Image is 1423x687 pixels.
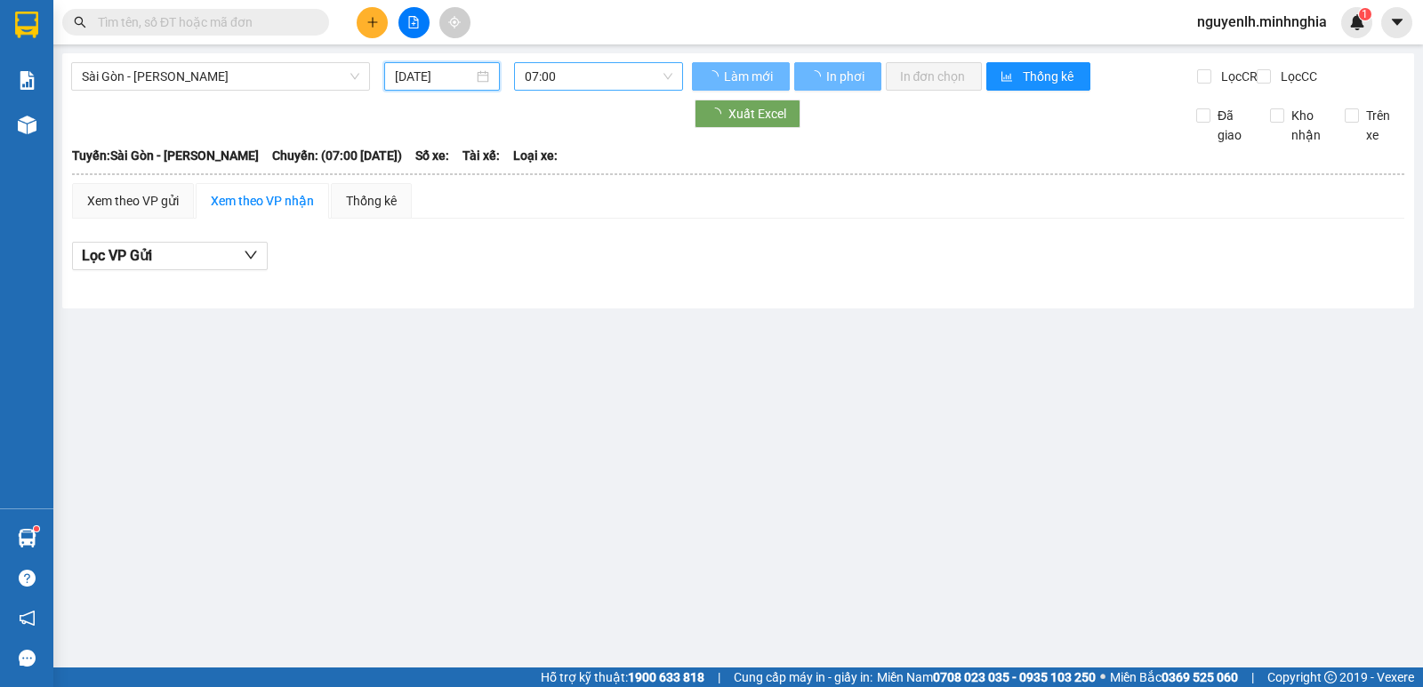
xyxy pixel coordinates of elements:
span: message [19,650,36,667]
span: Thống kê [1023,67,1076,86]
button: aim [439,7,470,38]
button: Lọc VP Gửi [72,242,268,270]
strong: 0708 023 035 - 0935 103 250 [933,670,1096,684]
span: Làm mới [724,67,776,86]
span: search [74,16,86,28]
span: ⚪️ [1100,674,1105,681]
span: file-add [407,16,420,28]
sup: 1 [34,526,39,531]
div: Xem theo VP gửi [87,191,179,211]
span: phone [102,65,117,79]
span: 1 [1362,8,1368,20]
img: warehouse-icon [18,116,36,134]
span: plus [366,16,379,28]
span: Miền Bắc [1110,667,1238,687]
span: 07:00 [525,63,671,90]
span: Tài xế: [462,146,500,165]
button: plus [357,7,388,38]
img: solution-icon [18,71,36,90]
span: aim [448,16,461,28]
span: notification [19,610,36,627]
span: Trên xe [1359,106,1405,145]
span: In phơi [826,67,867,86]
input: 13/10/2025 [395,67,474,86]
img: logo.jpg [8,8,97,97]
button: In phơi [794,62,881,91]
span: question-circle [19,570,36,587]
span: Chuyến: (07:00 [DATE]) [272,146,402,165]
span: down [244,248,258,262]
strong: 1900 633 818 [628,670,704,684]
span: Lọc CR [1214,67,1260,86]
img: warehouse-icon [18,529,36,547]
sup: 1 [1359,8,1371,20]
span: environment [102,43,117,57]
span: Lọc VP Gửi [82,244,152,267]
img: icon-new-feature [1349,14,1365,30]
input: Tìm tên, số ĐT hoặc mã đơn [98,12,308,32]
button: In đơn chọn [886,62,983,91]
span: Lọc CC [1274,67,1320,86]
span: loading [808,70,824,83]
img: logo-vxr [15,12,38,38]
button: bar-chartThống kê [986,62,1090,91]
span: Miền Nam [877,667,1096,687]
button: Làm mới [692,62,790,91]
b: Tuyến: Sài Gòn - [PERSON_NAME] [72,148,259,163]
div: Thống kê [346,191,397,211]
b: [PERSON_NAME] [102,12,252,34]
li: 02523854854 [8,61,339,84]
span: loading [706,70,721,83]
b: GỬI : Liên Hương [8,111,197,140]
span: copyright [1324,671,1337,683]
span: Đã giao [1210,106,1257,145]
span: bar-chart [1001,70,1016,84]
span: | [718,667,720,687]
span: caret-down [1389,14,1405,30]
span: Sài Gòn - Phan Rí [82,63,359,90]
div: Xem theo VP nhận [211,191,314,211]
span: | [1251,667,1254,687]
strong: 0369 525 060 [1162,670,1238,684]
span: Hỗ trợ kỹ thuật: [541,667,704,687]
span: Loại xe: [513,146,558,165]
button: file-add [398,7,430,38]
button: Xuất Excel [695,100,800,128]
span: Kho nhận [1284,106,1331,145]
button: caret-down [1381,7,1412,38]
span: Cung cấp máy in - giấy in: [734,667,872,687]
li: 01 [PERSON_NAME] [8,39,339,61]
span: Số xe: [415,146,449,165]
span: nguyenlh.minhnghia [1183,11,1341,33]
